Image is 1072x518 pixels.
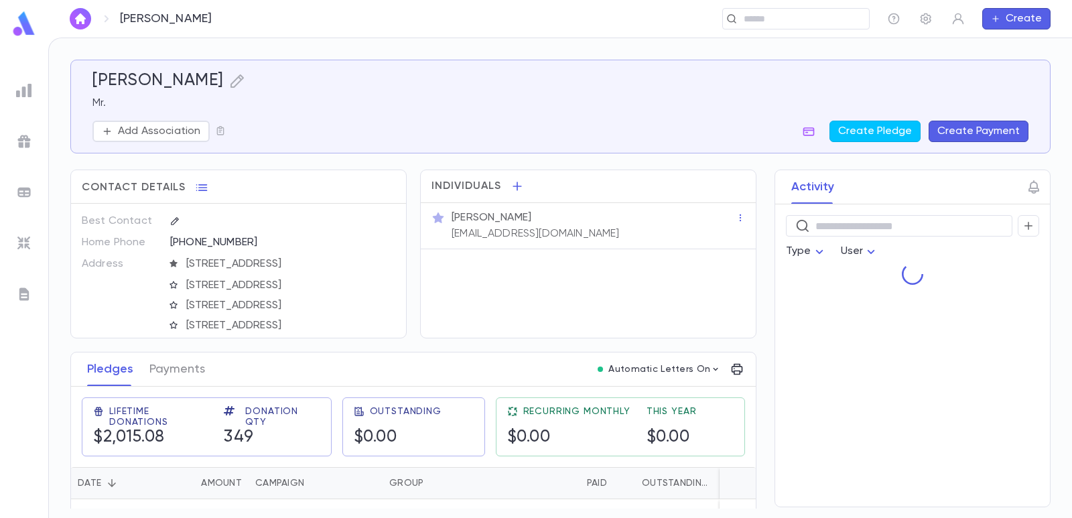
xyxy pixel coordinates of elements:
div: [PHONE_NUMBER] [170,232,395,252]
button: Sort [620,472,642,494]
span: User [841,246,864,257]
h5: [PERSON_NAME] [92,71,224,91]
div: Campaign [255,467,304,499]
div: Amount [201,467,242,499]
button: Sort [101,472,123,494]
div: Paid [587,467,607,499]
button: Activity [791,170,834,204]
p: Home Phone [82,232,159,253]
button: Sort [423,472,445,494]
div: Amount [161,467,249,499]
h5: $0.00 [507,428,551,448]
img: logo [11,11,38,37]
span: [STREET_ADDRESS] [181,319,397,332]
div: Type [786,239,827,265]
img: reports_grey.c525e4749d1bce6a11f5fe2a8de1b229.svg [16,82,32,99]
span: Individuals [431,180,501,193]
span: Outstanding [370,406,442,417]
p: [PERSON_NAME] [452,211,531,224]
img: campaigns_grey.99e729a5f7ee94e3726e6486bddda8f1.svg [16,133,32,149]
h5: $0.00 [354,428,397,448]
button: Automatic Letters On [592,360,726,379]
span: [STREET_ADDRESS] [181,279,397,292]
p: [PERSON_NAME] [120,11,212,26]
span: [STREET_ADDRESS] [181,299,397,312]
p: Mr. [92,96,1028,110]
p: Address [82,253,159,275]
button: Create Payment [929,121,1028,142]
button: Sort [304,472,326,494]
button: Add Association [92,121,210,142]
span: Type [786,246,811,257]
button: Create [982,8,1051,29]
button: Pledges [87,352,133,386]
span: This Year [647,406,697,417]
p: Add Association [118,125,200,138]
div: Date [71,467,161,499]
p: Automatic Letters On [608,364,710,375]
img: batches_grey.339ca447c9d9533ef1741baa751efc33.svg [16,184,32,200]
span: Recurring Monthly [523,406,630,417]
p: [EMAIL_ADDRESS][DOMAIN_NAME] [452,227,619,241]
button: Payments [149,352,205,386]
div: Paid [483,467,614,499]
img: home_white.a664292cf8c1dea59945f0da9f25487c.svg [72,13,88,24]
div: Outstanding [642,467,708,499]
div: Date [78,467,101,499]
h5: $0.00 [647,428,690,448]
div: Group [389,467,423,499]
button: Create Pledge [829,121,921,142]
span: Contact Details [82,181,186,194]
h5: $2,015.08 [93,428,165,448]
div: User [841,239,880,265]
p: Best Contact [82,210,159,232]
img: letters_grey.7941b92b52307dd3b8a917253454ce1c.svg [16,286,32,302]
button: Sort [565,472,587,494]
div: Installments [714,467,795,499]
span: Donation Qty [245,406,320,428]
button: Sort [180,472,201,494]
div: Group [383,467,483,499]
div: Campaign [249,467,383,499]
span: [STREET_ADDRESS] [181,257,397,271]
img: imports_grey.530a8a0e642e233f2baf0ef88e8c9fcb.svg [16,235,32,251]
h5: 349 [224,428,254,448]
div: Outstanding [614,467,714,499]
span: Lifetime Donations [109,406,208,428]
